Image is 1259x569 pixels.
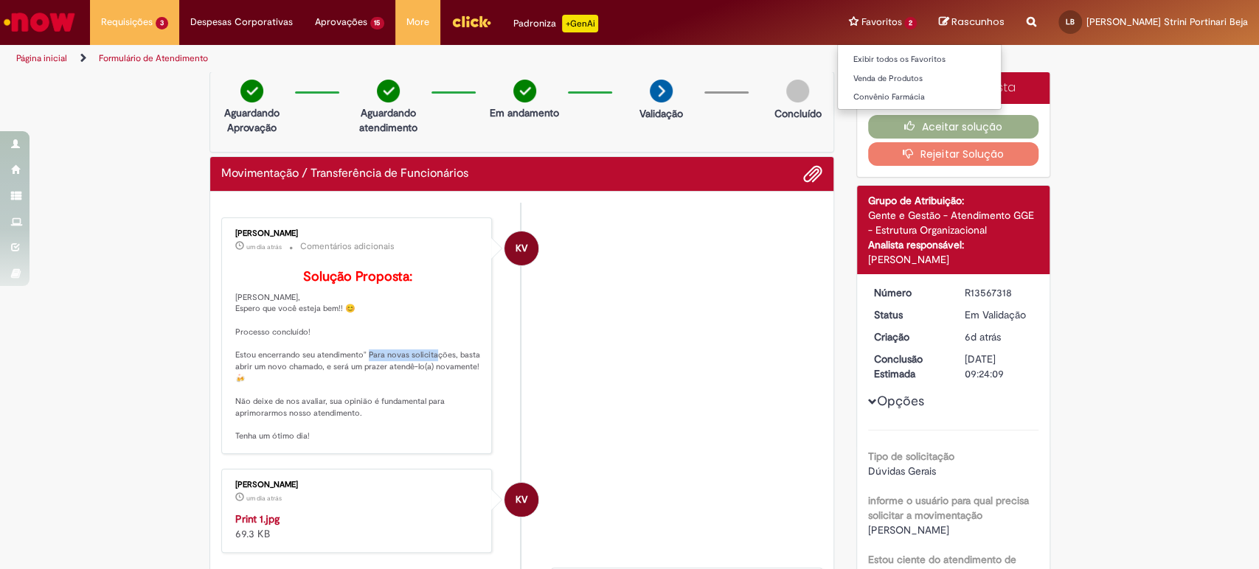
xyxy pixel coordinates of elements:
span: LB [1066,17,1075,27]
p: Validação [639,106,683,121]
span: [PERSON_NAME] [868,523,949,537]
div: 69.3 KB [235,512,481,541]
span: Favoritos [861,15,901,29]
span: Requisições [101,15,153,29]
p: [PERSON_NAME], Espero que você esteja bem!! 😊 Processo concluído! Estou encerrando seu atendiment... [235,270,481,442]
span: Dúvidas Gerais [868,464,936,478]
div: Padroniza [513,15,598,32]
button: Adicionar anexos [803,164,822,184]
div: [PERSON_NAME] [868,252,1038,267]
p: Aguardando Aprovação [216,105,288,135]
a: Página inicial [16,52,67,64]
ul: Favoritos [837,44,1002,110]
span: Aprovações [315,15,367,29]
span: 2 [904,17,917,29]
img: arrow-next.png [650,80,673,102]
div: Karine Vieira [504,231,538,265]
p: Em andamento [490,105,559,120]
span: um dia atrás [246,242,282,251]
span: [PERSON_NAME] Strini Portinari Beja [1086,15,1248,28]
span: KV [516,231,527,266]
small: Comentários adicionais [300,240,395,253]
div: Karine Vieira [504,483,538,517]
time: 25/09/2025 15:23:31 [965,330,1001,343]
div: Grupo de Atribuição: [868,193,1038,208]
div: Em Validação [965,307,1033,322]
span: More [406,15,429,29]
time: 29/09/2025 09:09:50 [246,242,282,251]
h2: Movimentação / Transferência de Funcionários Histórico de tíquete [221,167,468,181]
p: Concluído [774,106,821,121]
img: check-circle-green.png [513,80,536,102]
div: R13567318 [965,285,1033,300]
div: [PERSON_NAME] [235,229,481,238]
div: [DATE] 09:24:09 [965,352,1033,381]
button: Aceitar solução [868,115,1038,139]
b: Tipo de solicitação [868,450,954,463]
img: ServiceNow [1,7,77,37]
dt: Status [863,307,954,322]
a: Formulário de Atendimento [99,52,208,64]
span: Despesas Corporativas [190,15,293,29]
p: +GenAi [562,15,598,32]
button: Rejeitar Solução [868,142,1038,166]
a: Exibir todos os Favoritos [838,52,1001,68]
div: Analista responsável: [868,237,1038,252]
span: 3 [156,17,168,29]
p: Aguardando atendimento [353,105,424,135]
img: click_logo_yellow_360x200.png [451,10,491,32]
dt: Número [863,285,954,300]
span: KV [516,482,527,517]
b: Solução Proposta: [303,268,412,285]
div: 25/09/2025 15:23:31 [965,329,1033,344]
a: Print 1.jpg [235,512,280,526]
span: 6d atrás [965,330,1001,343]
span: um dia atrás [246,494,282,503]
div: [PERSON_NAME] [235,481,481,489]
b: informe o usuário para qual precisa solicitar a movimentação [868,494,1029,522]
img: check-circle-green.png [240,80,263,102]
dt: Conclusão Estimada [863,352,954,381]
span: Rascunhos [951,15,1005,29]
ul: Trilhas de página [11,45,828,72]
a: Rascunhos [939,15,1005,29]
a: Convênio Farmácia [838,89,1001,105]
time: 29/09/2025 09:09:28 [246,494,282,503]
a: Venda de Produtos [838,71,1001,87]
dt: Criação [863,329,954,344]
span: 15 [370,17,385,29]
div: Gente e Gestão - Atendimento GGE - Estrutura Organizacional [868,208,1038,237]
img: check-circle-green.png [377,80,400,102]
img: img-circle-grey.png [786,80,809,102]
